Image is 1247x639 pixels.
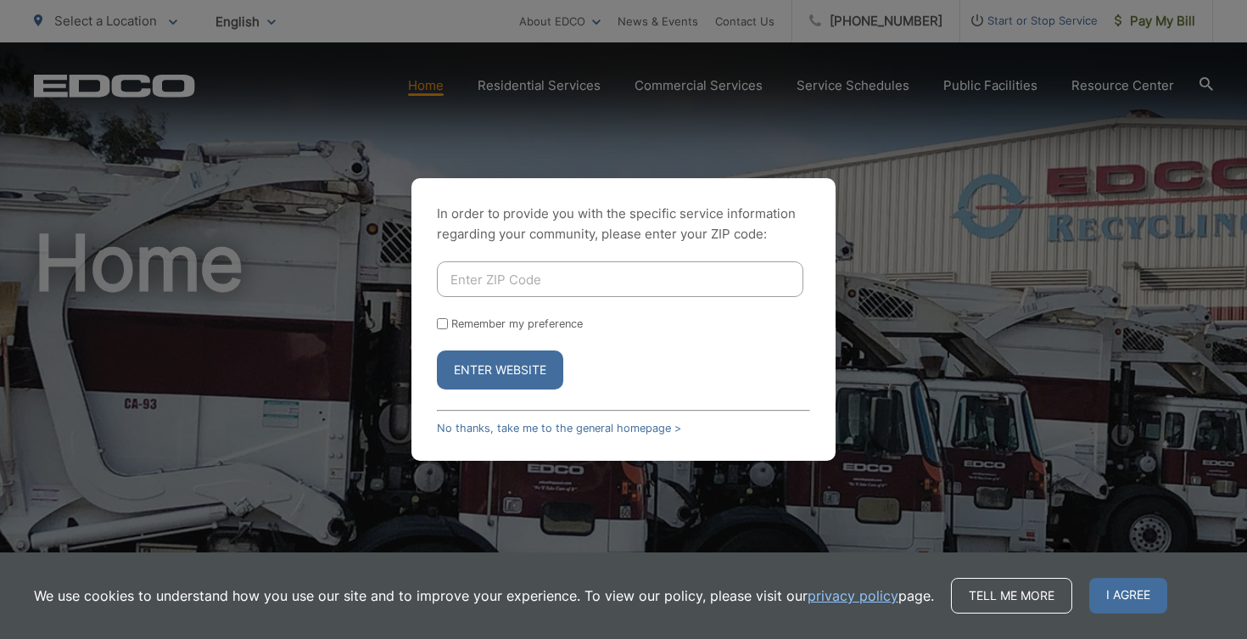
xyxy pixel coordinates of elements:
[437,422,681,434] a: No thanks, take me to the general homepage >
[437,261,803,297] input: Enter ZIP Code
[437,350,563,390] button: Enter Website
[1089,578,1167,614] span: I agree
[951,578,1072,614] a: Tell me more
[451,317,583,330] label: Remember my preference
[808,586,898,606] a: privacy policy
[437,204,810,244] p: In order to provide you with the specific service information regarding your community, please en...
[34,586,934,606] p: We use cookies to understand how you use our site and to improve your experience. To view our pol...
